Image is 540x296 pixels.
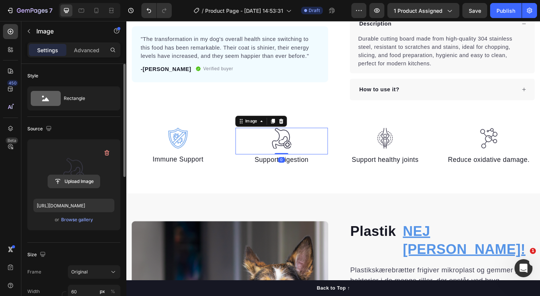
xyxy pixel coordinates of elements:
[68,265,120,279] button: Original
[496,7,515,15] div: Publish
[243,218,294,239] h2: Plastik
[64,90,109,107] div: Rectangle
[469,8,481,14] span: Save
[111,288,115,295] div: %
[345,146,444,157] p: Reduce oxidative damage.
[27,269,41,275] label: Frame
[394,7,442,15] span: 1 product assigned
[383,116,405,139] img: 495611768014373769-1cbd2799-6668-40fe-84ba-e8b6c9135f18.svg
[205,7,283,15] span: Product Page - [DATE] 14:53:31
[98,287,107,296] button: %
[100,288,105,295] div: px
[27,124,53,134] div: Source
[7,80,18,86] div: 450
[514,259,532,277] iframe: Intercom live chat
[27,72,38,79] div: Style
[530,248,536,254] span: 1
[270,116,292,139] img: 495611768014373769-d4ab8aed-d63a-4024-af0b-f0a1f434b09a.svg
[49,6,52,15] p: 7
[202,7,204,15] span: /
[387,3,459,18] button: 1 product assigned
[490,3,522,18] button: Publish
[33,199,114,212] input: https://example.com/image.jpg
[300,218,444,258] h2: NEJ [PERSON_NAME]!
[309,7,320,14] span: Draft
[61,216,93,224] button: Browse gallery
[462,3,487,18] button: Save
[48,175,100,188] button: Upload Image
[126,21,540,296] iframe: Design area
[6,137,18,143] div: Beta
[108,287,117,296] button: px
[128,106,144,112] div: Image
[71,269,88,275] span: Original
[36,27,100,36] p: Image
[252,16,420,49] p: Durable cutting board made from high-quality 304 stainless steel, resistant to scratches and stai...
[253,70,297,79] p: How to use it?
[232,146,331,157] p: Support healthy joints
[55,215,59,224] span: or
[27,288,40,295] label: Width
[157,116,180,139] img: 495611768014373769-1841055a-c466-405c-aa1d-460d2394428c.svg
[3,3,56,18] button: 7
[27,250,47,260] div: Size
[45,116,67,139] img: gempages_581492367509422600-896e56b0-fee0-457b-bd23-0a934ee22361.png
[207,287,243,294] div: Back to Top ↑
[165,148,172,154] div: 0
[141,3,172,18] div: Undo/Redo
[74,46,99,54] p: Advanced
[119,146,219,157] p: Support digestion
[6,145,106,156] p: Immune Support
[37,46,58,54] p: Settings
